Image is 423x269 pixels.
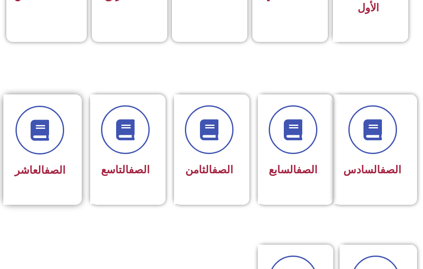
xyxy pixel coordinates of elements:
a: الصف [380,164,401,176]
span: التاسع [101,164,150,176]
span: السادس [343,164,401,176]
a: الصف [296,164,317,176]
span: الثامن [185,164,233,176]
a: الصف [129,164,150,176]
a: الصف [212,164,233,176]
span: العاشر [15,164,65,176]
a: الصف [44,164,65,176]
span: السابع [269,164,317,176]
